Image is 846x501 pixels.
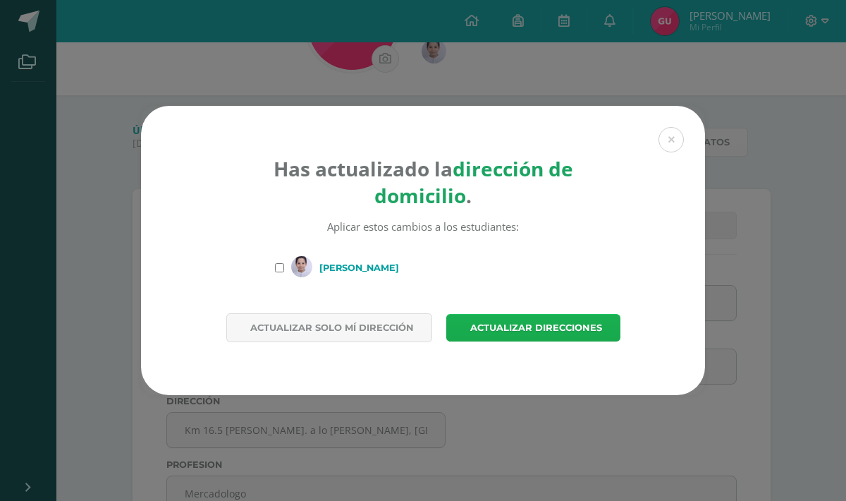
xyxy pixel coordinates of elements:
p: Aplicar estos cambios a los estudiantes: [267,220,580,234]
span: Actualizar solo mí dirección [250,315,414,341]
label: [PERSON_NAME] [275,256,571,279]
span: dirección de domicilio [374,155,573,209]
button: Actualizar solo mí dirección [226,313,432,342]
img: 6aa783c47fbfb533f76ae55672df7709.png [291,256,312,277]
button: Close (Esc) [658,127,684,152]
div: Has actualizado la . [267,155,580,209]
button: Actualizar direcciones [446,314,620,342]
span: Actualizar direcciones [470,315,602,341]
input: [PERSON_NAME] [275,263,284,272]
